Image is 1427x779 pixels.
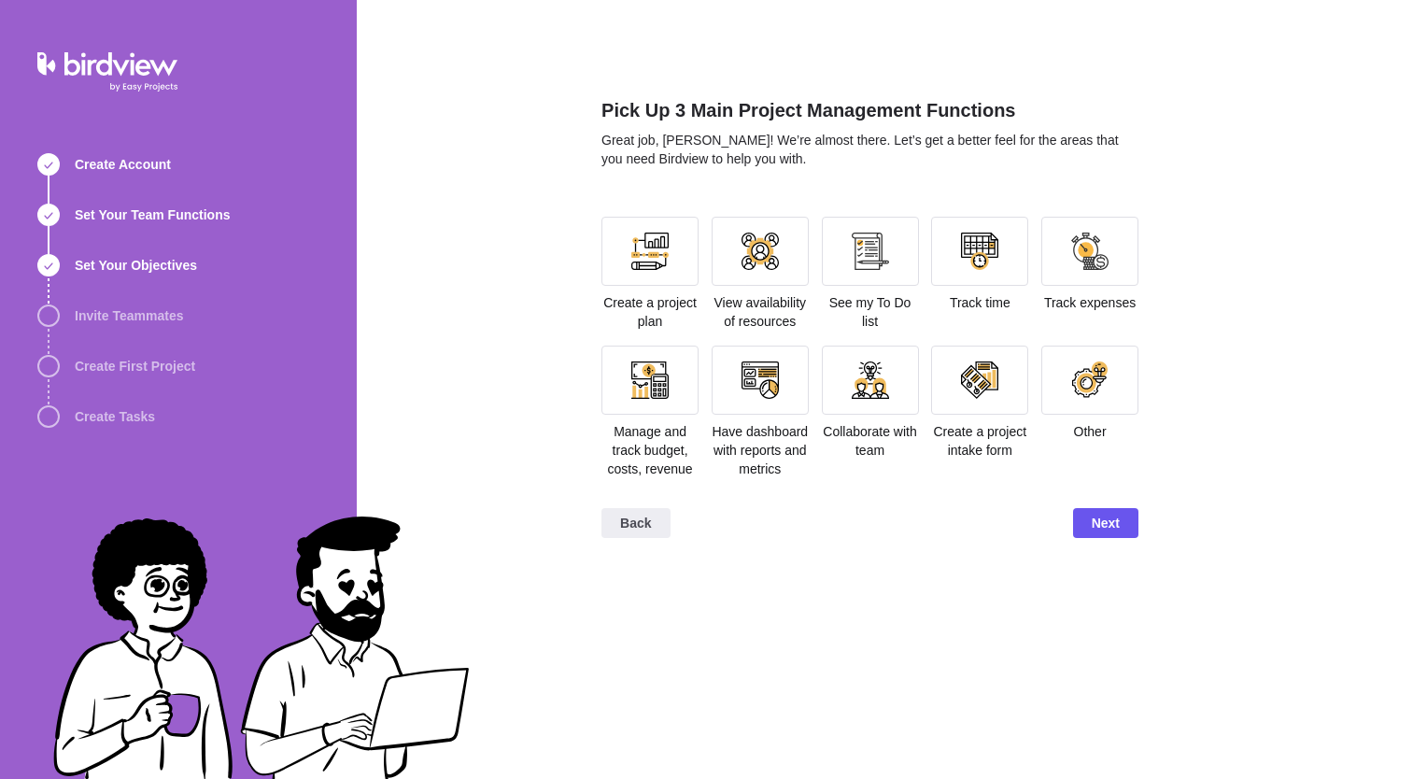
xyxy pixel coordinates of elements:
[601,133,1119,166] span: Great job, [PERSON_NAME]! We’re almost there. Let’s get a better feel for the areas that you need...
[75,407,155,426] span: Create Tasks
[601,508,670,538] span: Back
[75,306,183,325] span: Invite Teammates
[950,295,1010,310] span: Track time
[712,424,808,476] span: Have dashboard with reports and metrics
[1092,512,1120,534] span: Next
[603,295,697,329] span: Create a project plan
[620,512,651,534] span: Back
[75,357,195,375] span: Create First Project
[714,295,807,329] span: View availability of resources
[933,424,1026,458] span: Create a project intake form
[601,97,1138,131] h2: Pick Up 3 Main Project Management Functions
[608,424,693,476] span: Manage and track budget, costs, revenue
[823,424,916,458] span: Collaborate with team
[1073,508,1138,538] span: Next
[75,205,230,224] span: Set Your Team Functions
[75,155,171,174] span: Create Account
[1074,424,1107,439] span: Other
[829,295,911,329] span: See my To Do list
[1044,295,1136,310] span: Track expenses
[75,256,197,275] span: Set Your Objectives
